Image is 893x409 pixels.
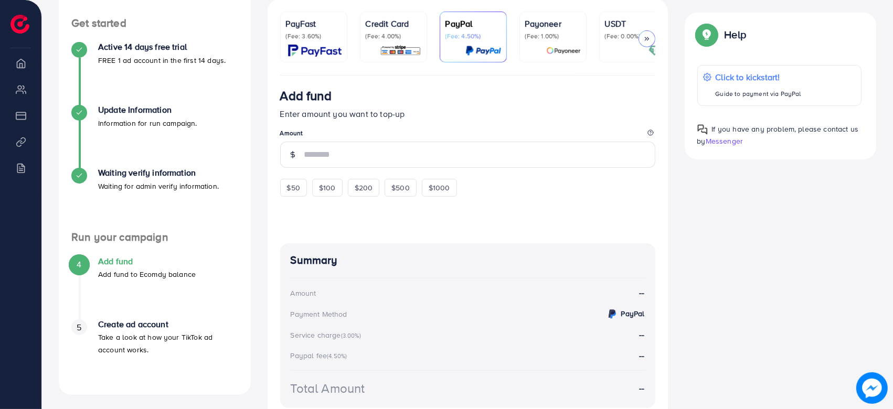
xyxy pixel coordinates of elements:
p: (Fee: 3.60%) [286,32,342,40]
div: Paypal fee [291,350,350,361]
img: image [858,374,885,401]
legend: Amount [280,128,655,142]
p: Guide to payment via PayPal [716,88,801,100]
h4: Run your campaign [59,231,251,244]
li: Create ad account [59,319,251,382]
p: Waiting for admin verify information. [98,180,219,192]
p: Information for run campaign. [98,117,197,130]
strong: PayPal [621,308,645,319]
img: Popup guide [697,124,708,135]
p: (Fee: 1.00%) [525,32,581,40]
small: (3.00%) [341,331,361,340]
p: Credit Card [366,17,421,30]
span: Messenger [706,136,743,146]
li: Active 14 days free trial [59,42,251,105]
span: $100 [319,182,336,193]
span: $500 [391,182,410,193]
img: logo [10,15,29,34]
p: FREE 1 ad account in the first 14 days. [98,54,226,67]
h4: Add fund [98,256,196,266]
p: PayPal [445,17,501,30]
strong: -- [639,329,644,340]
strong: -- [639,287,644,299]
div: Total Amount [291,379,365,397]
div: Payment Method [291,309,347,319]
strong: -- [639,350,644,361]
h4: Active 14 days free trial [98,42,226,52]
li: Waiting verify information [59,168,251,231]
img: card [649,45,661,57]
span: If you have any problem, please contact us by [697,124,859,146]
small: (4.50%) [327,352,347,360]
h3: Add fund [280,88,332,103]
img: card [546,45,581,57]
p: Click to kickstart! [716,71,801,83]
h4: Waiting verify information [98,168,219,178]
h4: Update Information [98,105,197,115]
h4: Get started [59,17,251,30]
div: Service charge [291,330,364,340]
span: 4 [77,259,81,271]
img: Popup guide [697,25,716,44]
span: 5 [77,321,81,333]
p: Payoneer [525,17,581,30]
h4: Create ad account [98,319,238,329]
p: USDT [605,17,661,30]
img: card [380,45,421,57]
p: Enter amount you want to top-up [280,107,655,120]
img: card [465,45,501,57]
span: $200 [355,182,373,193]
h4: Summary [291,254,645,267]
li: Update Information [59,105,251,168]
strong: -- [639,382,644,394]
div: Amount [291,288,316,298]
p: (Fee: 4.00%) [366,32,421,40]
p: Add fund to Ecomdy balance [98,268,196,281]
img: credit [606,308,619,320]
p: PayFast [286,17,342,30]
span: $1000 [429,182,450,193]
p: (Fee: 4.50%) [445,32,501,40]
p: Help [725,28,747,41]
img: card [288,45,342,57]
li: Add fund [59,256,251,319]
p: Take a look at how your TikTok ad account works. [98,331,238,356]
p: (Fee: 0.00%) [605,32,661,40]
span: $50 [287,182,300,193]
